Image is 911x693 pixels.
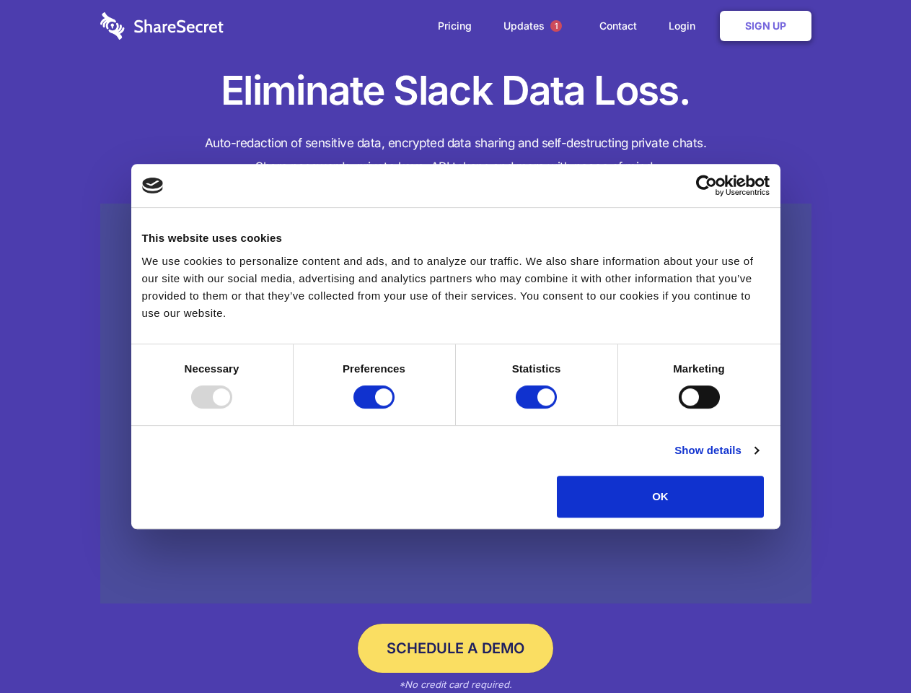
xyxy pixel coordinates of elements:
strong: Marketing [673,362,725,375]
button: OK [557,476,764,518]
a: Login [654,4,717,48]
h4: Auto-redaction of sensitive data, encrypted data sharing and self-destructing private chats. Shar... [100,131,811,179]
a: Schedule a Demo [358,624,553,673]
img: logo-wordmark-white-trans-d4663122ce5f474addd5e946df7df03e33cb6a1c49d2221995e7729f52c070b2.svg [100,12,224,40]
a: Sign Up [720,11,811,41]
a: Wistia video thumbnail [100,204,811,604]
img: logo [142,178,164,193]
a: Show details [674,442,758,459]
div: We use cookies to personalize content and ads, and to analyze our traffic. We also share informat... [142,253,770,322]
em: *No credit card required. [399,679,512,690]
span: 1 [550,20,562,32]
strong: Preferences [343,362,405,375]
a: Contact [585,4,651,48]
strong: Necessary [185,362,239,375]
h1: Eliminate Slack Data Loss. [100,65,811,117]
a: Usercentrics Cookiebot - opens in a new window [643,175,770,196]
div: This website uses cookies [142,230,770,247]
strong: Statistics [512,362,561,375]
a: Pricing [423,4,486,48]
